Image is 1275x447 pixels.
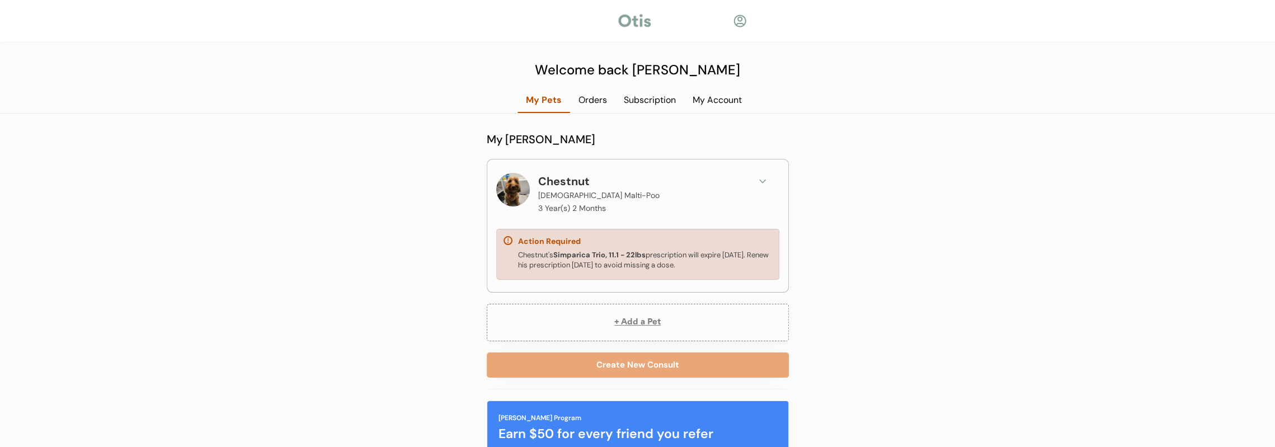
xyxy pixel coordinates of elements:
div: Chestnut's prescription will expire [DATE]. Renew his prescription [DATE] to avoid missing a dose. [518,250,772,270]
div: Welcome back [PERSON_NAME] [529,60,747,80]
p: 3 Year(s) 2 Months [538,204,606,212]
div: Chestnut [538,173,590,190]
button: + Add a Pet [487,304,789,341]
div: Earn $50 for every friend you refer [498,424,777,444]
strong: Simparica Trio, 11.1 - 22lbs [553,250,646,260]
div: Action Required [518,236,581,247]
div: My Account [684,94,750,106]
div: Subscription [615,94,684,106]
div: My Pets [517,94,570,106]
div: [PERSON_NAME] Program [498,413,581,423]
div: My [PERSON_NAME] [487,131,789,148]
div: Orders [570,94,615,106]
div: [DEMOGRAPHIC_DATA] Malti-Poo [538,190,660,201]
button: Create New Consult [487,352,789,378]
